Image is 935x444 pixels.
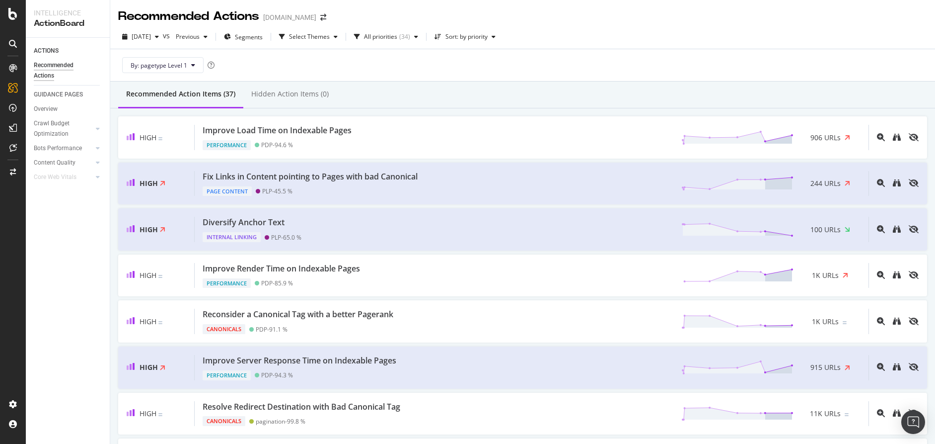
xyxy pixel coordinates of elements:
[289,34,330,40] div: Select Themes
[34,158,93,168] a: Content Quality
[34,8,102,18] div: Intelligence
[34,18,102,29] div: ActionBoard
[140,225,158,234] span: High
[431,29,500,45] button: Sort: by priority
[893,409,901,418] a: binoculars
[118,29,163,45] button: [DATE]
[845,413,849,416] img: Equal
[34,143,82,154] div: Bots Performance
[262,187,292,195] div: PLP - 45.5 %
[34,104,103,114] a: Overview
[893,270,901,280] a: binoculars
[909,179,919,187] div: eye-slash
[893,363,901,371] div: binoculars
[172,29,212,45] button: Previous
[893,133,901,141] div: binoculars
[140,362,158,372] span: High
[203,171,418,182] div: Fix Links in Content pointing to Pages with bad Canonical
[275,29,342,45] button: Select Themes
[34,60,93,81] div: Recommended Actions
[158,275,162,278] img: Equal
[203,324,245,334] div: Canonicals
[271,234,301,241] div: PLP - 65.0 %
[909,363,919,371] div: eye-slash
[34,143,93,154] a: Bots Performance
[812,270,839,280] span: 1K URLs
[256,326,288,333] div: PDP - 91.1 %
[122,57,204,73] button: By: pagetype Level 1
[34,46,103,56] a: ACTIONS
[34,158,75,168] div: Content Quality
[893,362,901,372] a: binoculars
[893,317,901,326] a: binoculars
[235,33,263,41] span: Segments
[251,89,329,99] div: Hidden Action Items (0)
[877,271,885,279] div: magnifying-glass-plus
[893,178,901,188] a: binoculars
[172,32,200,41] span: Previous
[364,34,397,40] div: All priorities
[203,355,396,366] div: Improve Server Response Time on Indexable Pages
[256,418,305,425] div: pagination - 99.8 %
[909,317,919,325] div: eye-slash
[843,321,847,324] img: Equal
[261,141,293,149] div: PDP - 94.6 %
[158,321,162,324] img: Equal
[909,409,919,417] div: eye-slash
[812,317,839,327] span: 1K URLs
[893,225,901,233] div: binoculars
[877,317,885,325] div: magnifying-glass-plus
[893,179,901,187] div: binoculars
[810,133,841,143] span: 906 URLs
[34,118,93,139] a: Crawl Budget Optimization
[203,140,251,150] div: Performance
[203,232,261,242] div: Internal Linking
[399,34,410,40] div: ( 34 )
[263,12,316,22] div: [DOMAIN_NAME]
[34,60,103,81] a: Recommended Actions
[34,46,59,56] div: ACTIONS
[893,409,901,417] div: binoculars
[320,14,326,21] div: arrow-right-arrow-left
[34,89,103,100] a: GUIDANCE PAGES
[877,133,885,141] div: magnifying-glass-plus
[350,29,422,45] button: All priorities(34)
[203,186,252,196] div: Page Content
[203,125,352,136] div: Improve Load Time on Indexable Pages
[203,263,360,274] div: Improve Render Time on Indexable Pages
[901,410,925,434] div: Open Intercom Messenger
[140,409,156,418] span: High
[261,371,293,379] div: PDP - 94.3 %
[203,309,393,320] div: Reconsider a Canonical Tag with a better Pagerank
[810,225,841,235] span: 100 URLs
[132,32,151,41] span: 2025 Oct. 1st
[445,34,488,40] div: Sort: by priority
[893,133,901,142] a: binoculars
[877,363,885,371] div: magnifying-glass-plus
[877,225,885,233] div: magnifying-glass-plus
[163,31,172,41] span: vs
[203,217,285,228] div: Diversify Anchor Text
[810,409,841,419] span: 11K URLs
[126,89,235,99] div: Recommended Action Items (37)
[140,317,156,326] span: High
[34,104,58,114] div: Overview
[893,317,901,325] div: binoculars
[261,279,293,287] div: PDP - 85.9 %
[34,172,93,182] a: Core Web Vitals
[909,133,919,141] div: eye-slash
[118,8,259,25] div: Recommended Actions
[893,225,901,234] a: binoculars
[34,118,86,139] div: Crawl Budget Optimization
[203,416,245,426] div: Canonicals
[158,137,162,140] img: Equal
[203,370,251,380] div: Performance
[893,271,901,279] div: binoculars
[909,271,919,279] div: eye-slash
[140,133,156,142] span: High
[877,409,885,417] div: magnifying-glass-plus
[34,172,76,182] div: Core Web Vitals
[140,270,156,280] span: High
[203,278,251,288] div: Performance
[909,225,919,233] div: eye-slash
